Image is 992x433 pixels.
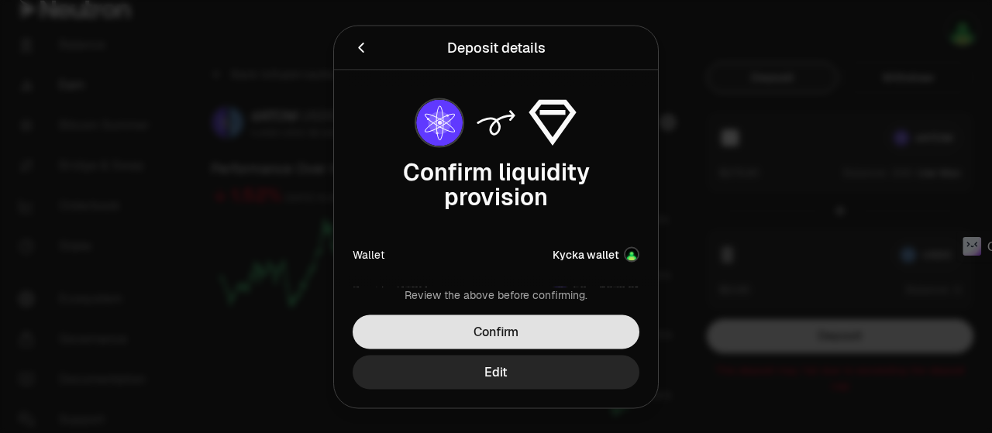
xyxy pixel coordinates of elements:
div: Kycka wallet [553,246,619,262]
img: dATOM Logo [554,283,567,295]
div: Confirm liquidity provision [353,160,639,209]
button: Confirm [353,314,639,349]
img: Account Image [625,248,638,260]
div: Wallet [353,246,384,262]
button: Kycka walletAccount Image [553,246,639,262]
div: Provide dATOM [353,281,428,297]
div: Review the above before confirming. [353,287,639,302]
button: Edit [353,355,639,389]
button: Back [353,36,370,58]
div: Deposit details [447,36,546,58]
img: dATOM Logo [416,99,463,146]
